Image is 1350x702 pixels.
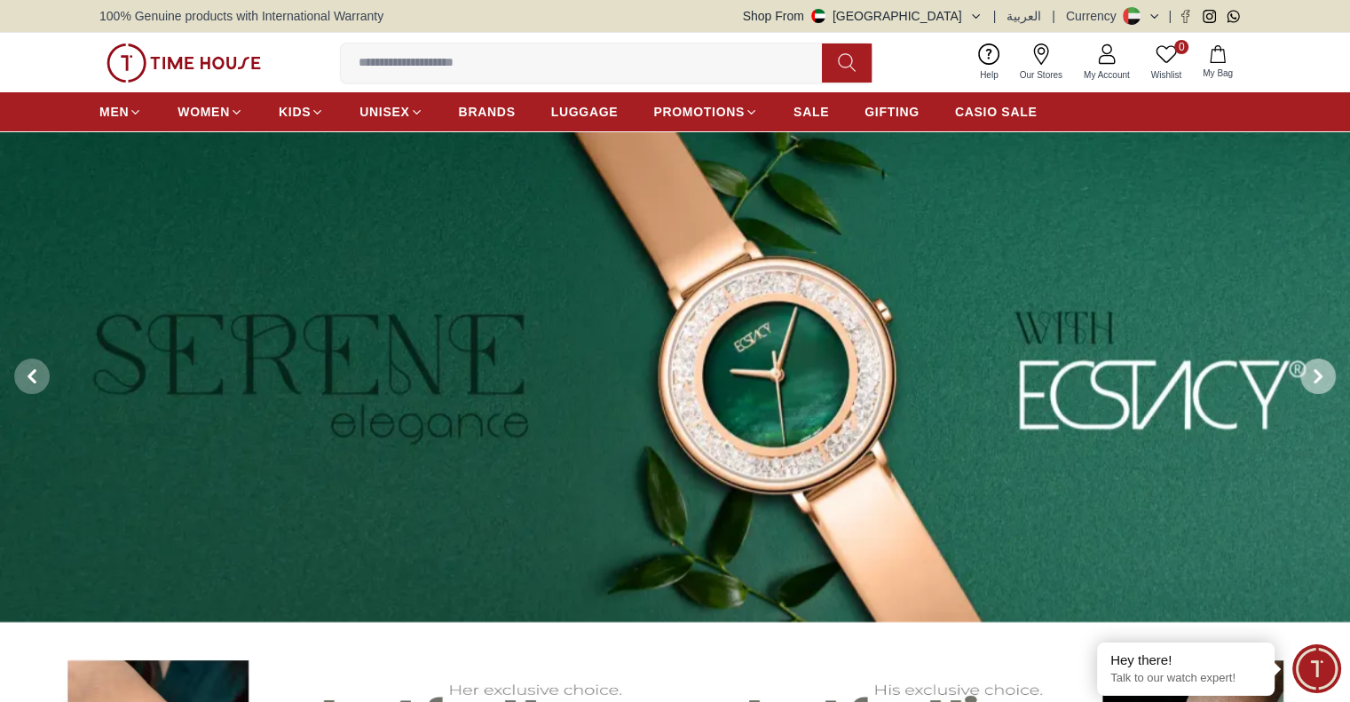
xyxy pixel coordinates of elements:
[969,40,1009,85] a: Help
[99,96,142,128] a: MEN
[793,96,829,128] a: SALE
[1009,40,1073,85] a: Our Stores
[107,43,261,83] img: ...
[1013,68,1070,82] span: Our Stores
[811,9,825,23] img: United Arab Emirates
[955,103,1038,121] span: CASIO SALE
[279,96,324,128] a: KIDS
[743,7,983,25] button: Shop From[GEOGRAPHIC_DATA]
[99,103,129,121] span: MEN
[1066,7,1124,25] div: Currency
[1144,68,1188,82] span: Wishlist
[279,103,311,121] span: KIDS
[1292,644,1341,693] div: Chat Widget
[1141,40,1192,85] a: 0Wishlist
[359,103,409,121] span: UNISEX
[551,103,619,121] span: LUGGAGE
[1174,40,1188,54] span: 0
[1077,68,1137,82] span: My Account
[653,103,745,121] span: PROMOTIONS
[1110,651,1261,669] div: Hey there!
[973,68,1006,82] span: Help
[955,96,1038,128] a: CASIO SALE
[1227,10,1240,23] a: Whatsapp
[99,7,383,25] span: 100% Genuine products with International Warranty
[1203,10,1216,23] a: Instagram
[359,96,422,128] a: UNISEX
[178,103,230,121] span: WOMEN
[1179,10,1192,23] a: Facebook
[459,103,516,121] span: BRANDS
[1196,67,1240,80] span: My Bag
[1110,671,1261,686] p: Talk to our watch expert!
[864,96,920,128] a: GIFTING
[178,96,243,128] a: WOMEN
[459,96,516,128] a: BRANDS
[993,7,997,25] span: |
[1052,7,1055,25] span: |
[793,103,829,121] span: SALE
[551,96,619,128] a: LUGGAGE
[1007,7,1041,25] button: العربية
[653,96,758,128] a: PROMOTIONS
[1168,7,1172,25] span: |
[1192,42,1243,83] button: My Bag
[864,103,920,121] span: GIFTING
